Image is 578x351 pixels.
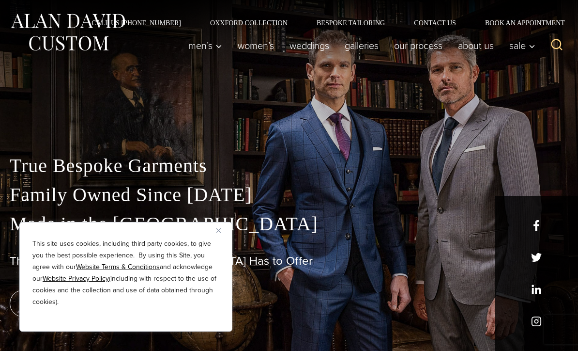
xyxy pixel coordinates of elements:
a: Website Terms & Conditions [76,262,160,272]
a: book an appointment [10,290,145,317]
img: Close [216,228,221,233]
span: Men’s [188,41,222,50]
span: Sale [509,41,535,50]
a: Contact Us [399,19,471,26]
a: Website Privacy Policy [43,273,109,284]
a: Galleries [337,36,386,55]
a: weddings [282,36,337,55]
a: About Us [450,36,502,55]
h1: The Best Custom Suits [GEOGRAPHIC_DATA] Has to Offer [10,254,568,268]
a: Book an Appointment [471,19,568,26]
nav: Secondary Navigation [77,19,568,26]
p: True Bespoke Garments Family Owned Since [DATE] Made in the [GEOGRAPHIC_DATA] [10,151,568,239]
a: Call Us [PHONE_NUMBER] [77,19,196,26]
a: Our Process [386,36,450,55]
img: Alan David Custom [10,11,126,54]
p: This site uses cookies, including third party cookies, to give you the best possible experience. ... [32,238,219,308]
a: Oxxford Collection [196,19,302,26]
nav: Primary Navigation [181,36,540,55]
a: Women’s [230,36,282,55]
a: Bespoke Tailoring [302,19,399,26]
button: Close [216,224,228,236]
button: View Search Form [545,34,568,57]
